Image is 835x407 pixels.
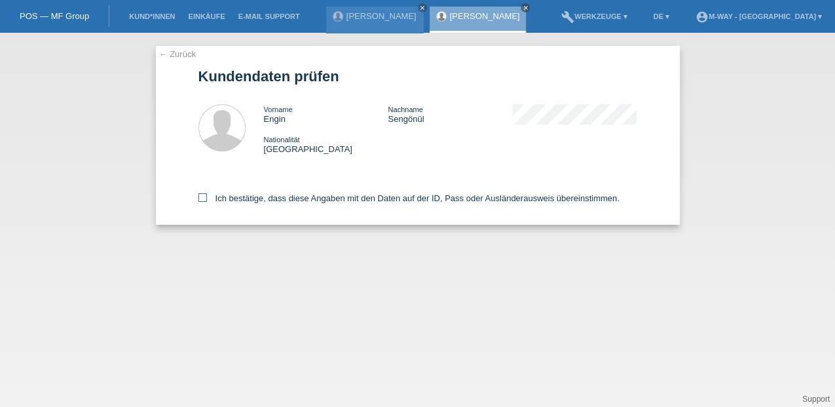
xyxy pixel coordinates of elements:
[20,11,89,21] a: POS — MF Group
[561,10,574,24] i: build
[264,104,388,124] div: Engin
[522,5,529,11] i: close
[419,5,426,11] i: close
[521,3,530,12] a: close
[696,10,709,24] i: account_circle
[346,11,417,21] a: [PERSON_NAME]
[264,134,388,154] div: [GEOGRAPHIC_DATA]
[159,49,196,59] a: ← Zurück
[802,395,830,404] a: Support
[388,106,422,113] span: Nachname
[418,3,427,12] a: close
[264,106,293,113] span: Vorname
[388,104,512,124] div: Sengönül
[198,68,637,85] h1: Kundendaten prüfen
[122,12,181,20] a: Kund*innen
[198,193,620,203] label: Ich bestätige, dass diese Angaben mit den Daten auf der ID, Pass oder Ausländerausweis übereinsti...
[232,12,306,20] a: E-Mail Support
[181,12,231,20] a: Einkäufe
[689,12,828,20] a: account_circlem-way - [GEOGRAPHIC_DATA] ▾
[647,12,676,20] a: DE ▾
[450,11,520,21] a: [PERSON_NAME]
[264,136,300,144] span: Nationalität
[555,12,634,20] a: buildWerkzeuge ▾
